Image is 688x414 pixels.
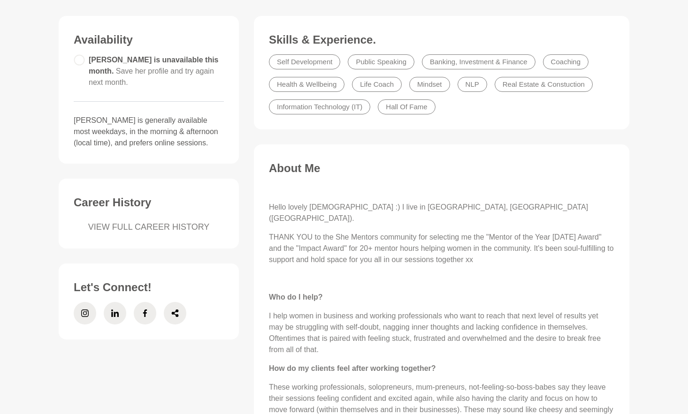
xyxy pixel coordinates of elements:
span: [PERSON_NAME] is unavailable this month. [89,56,219,86]
p: Hello lovely [DEMOGRAPHIC_DATA] :) I live in [GEOGRAPHIC_DATA], [GEOGRAPHIC_DATA] ([GEOGRAPHIC_DA... [269,202,614,224]
h3: Availability [74,33,224,47]
h3: About Me [269,161,614,175]
span: Save her profile and try again next month. [89,67,214,86]
a: LinkedIn [104,302,126,324]
p: I help women in business and working professionals who want to reach that next level of results y... [269,310,614,355]
p: [PERSON_NAME] is generally available most weekdays, in the morning & afternoon (local time), and ... [74,115,224,149]
h3: Skills & Experience. [269,33,614,47]
a: Instagram [74,302,96,324]
h3: Career History [74,196,224,210]
strong: Who do I help? [269,293,323,301]
a: Facebook [134,302,156,324]
a: VIEW FULL CAREER HISTORY [74,221,224,233]
p: THANK YOU to the She Mentors community for selecting me the "Mentor of the Year [DATE] Award" and... [269,232,614,265]
h3: Let's Connect! [74,280,224,294]
strong: How do my clients feel after working together? [269,364,436,372]
a: Share [164,302,186,324]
